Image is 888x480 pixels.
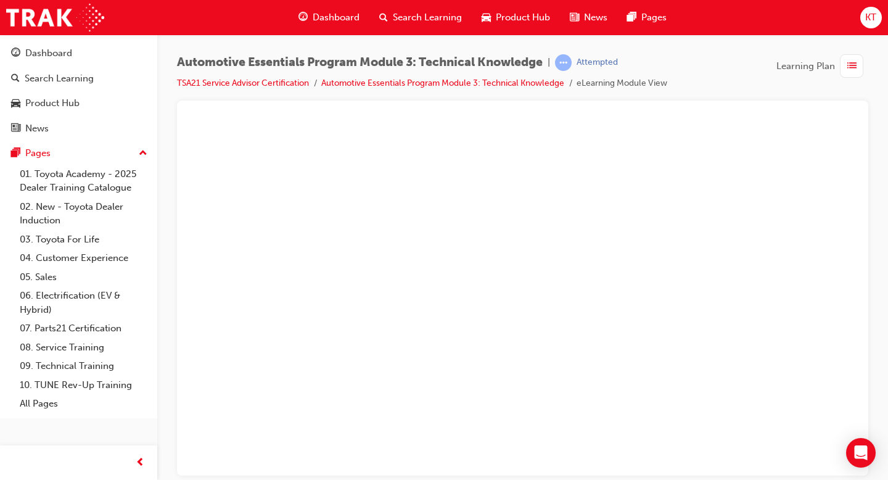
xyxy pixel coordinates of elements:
div: Search Learning [25,72,94,86]
button: Pages [5,142,152,165]
span: pages-icon [627,10,636,25]
span: KT [865,10,876,25]
span: news-icon [11,123,20,134]
a: guage-iconDashboard [289,5,369,30]
a: search-iconSearch Learning [369,5,472,30]
span: prev-icon [136,455,145,471]
span: news-icon [570,10,579,25]
span: up-icon [139,146,147,162]
a: TSA21 Service Advisor Certification [177,78,309,88]
li: eLearning Module View [577,77,667,91]
div: News [25,122,49,136]
a: 07. Parts21 Certification [15,319,152,338]
a: News [5,117,152,140]
a: 05. Sales [15,268,152,287]
span: car-icon [482,10,491,25]
a: pages-iconPages [617,5,676,30]
a: All Pages [15,394,152,413]
span: guage-icon [11,48,20,59]
a: Automotive Essentials Program Module 3: Technical Knowledge [321,78,564,88]
a: 08. Service Training [15,338,152,357]
span: learningRecordVerb_ATTEMPT-icon [555,54,572,71]
div: Dashboard [25,46,72,60]
span: Dashboard [313,10,360,25]
a: 01. Toyota Academy - 2025 Dealer Training Catalogue [15,165,152,197]
a: 10. TUNE Rev-Up Training [15,376,152,395]
span: Learning Plan [776,59,835,73]
a: 03. Toyota For Life [15,230,152,249]
span: guage-icon [298,10,308,25]
span: list-icon [847,59,857,74]
div: Open Intercom Messenger [846,438,876,468]
span: pages-icon [11,148,20,159]
a: car-iconProduct Hub [472,5,560,30]
a: news-iconNews [560,5,617,30]
span: Product Hub [496,10,550,25]
a: 09. Technical Training [15,357,152,376]
a: Search Learning [5,67,152,90]
a: 02. New - Toyota Dealer Induction [15,197,152,230]
span: News [584,10,607,25]
span: Pages [641,10,667,25]
span: | [548,56,550,70]
button: Learning Plan [776,54,868,78]
div: Product Hub [25,96,80,110]
span: Search Learning [393,10,462,25]
button: DashboardSearch LearningProduct HubNews [5,39,152,142]
a: Product Hub [5,92,152,115]
div: Pages [25,146,51,160]
span: search-icon [379,10,388,25]
button: KT [860,7,882,28]
div: Attempted [577,57,618,68]
span: Automotive Essentials Program Module 3: Technical Knowledge [177,56,543,70]
a: 06. Electrification (EV & Hybrid) [15,286,152,319]
span: car-icon [11,98,20,109]
span: search-icon [11,73,20,85]
img: Trak [6,4,104,31]
a: 04. Customer Experience [15,249,152,268]
a: Dashboard [5,42,152,65]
